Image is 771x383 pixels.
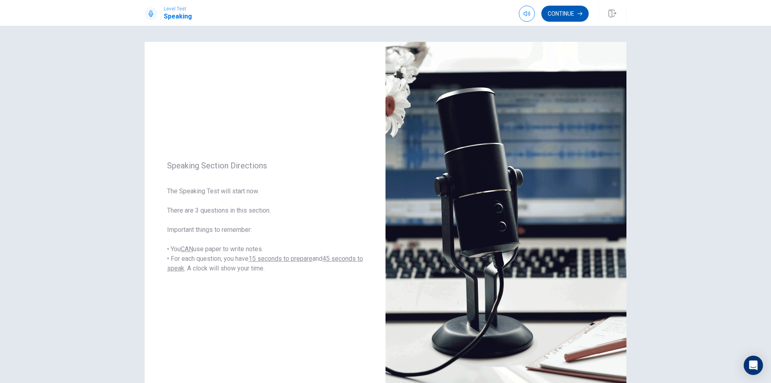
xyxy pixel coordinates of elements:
h1: Speaking [164,12,192,21]
span: Speaking Section Directions [167,161,363,170]
u: 15 seconds to prepare [249,255,312,262]
button: Continue [541,6,589,22]
span: The Speaking Test will start now. There are 3 questions in this section. Important things to reme... [167,186,363,273]
div: Open Intercom Messenger [744,356,763,375]
u: CAN [181,245,193,253]
span: Level Test [164,6,192,12]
